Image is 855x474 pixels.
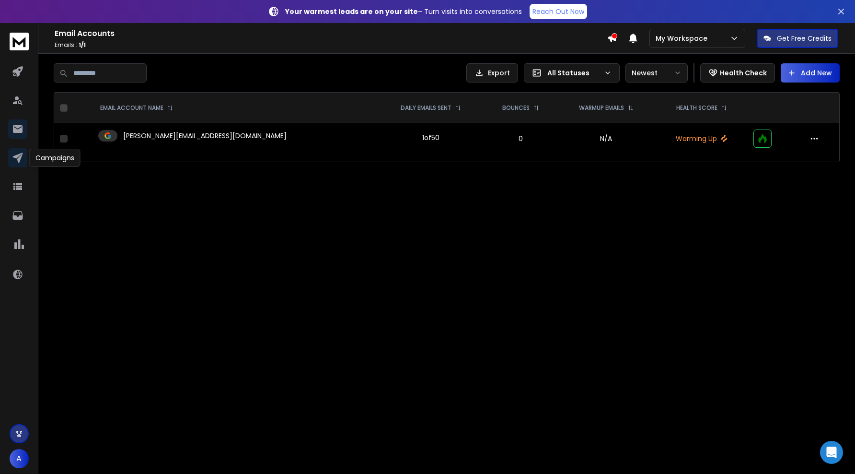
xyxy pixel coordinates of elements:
p: 0 [490,134,552,143]
p: Warming Up [661,134,742,143]
p: BOUNCES [502,104,530,112]
span: 1 / 1 [79,41,86,49]
div: Open Intercom Messenger [820,441,843,464]
p: – Turn visits into conversations [285,7,522,16]
p: [PERSON_NAME][EMAIL_ADDRESS][DOMAIN_NAME] [123,131,287,141]
p: Get Free Credits [777,34,832,43]
p: Health Check [720,68,767,78]
button: Get Free Credits [757,29,838,48]
p: My Workspace [656,34,711,43]
button: Health Check [700,63,775,83]
button: Add New [781,63,840,83]
img: logo [10,33,29,50]
strong: Your warmest leads are on your site [285,7,418,16]
button: A [10,449,29,468]
p: HEALTH SCORE [676,104,717,112]
h1: Email Accounts [55,28,607,39]
div: EMAIL ACCOUNT NAME [100,104,173,112]
td: N/A [557,123,656,154]
p: DAILY EMAILS SENT [401,104,451,112]
a: Reach Out Now [530,4,587,19]
div: Campaigns [29,149,81,167]
button: Export [466,63,518,83]
div: 1 of 50 [422,133,439,142]
button: Newest [625,63,688,83]
p: WARMUP EMAILS [579,104,624,112]
p: All Statuses [547,68,600,78]
p: Emails : [55,41,607,49]
p: Reach Out Now [532,7,584,16]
